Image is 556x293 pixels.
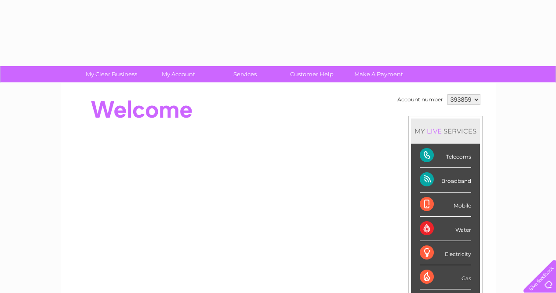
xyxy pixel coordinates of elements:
[420,265,471,289] div: Gas
[276,66,348,82] a: Customer Help
[420,144,471,168] div: Telecoms
[342,66,415,82] a: Make A Payment
[425,127,443,135] div: LIVE
[420,217,471,241] div: Water
[209,66,281,82] a: Services
[411,119,480,144] div: MY SERVICES
[420,241,471,265] div: Electricity
[75,66,148,82] a: My Clear Business
[395,92,445,107] td: Account number
[420,193,471,217] div: Mobile
[420,168,471,192] div: Broadband
[142,66,214,82] a: My Account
